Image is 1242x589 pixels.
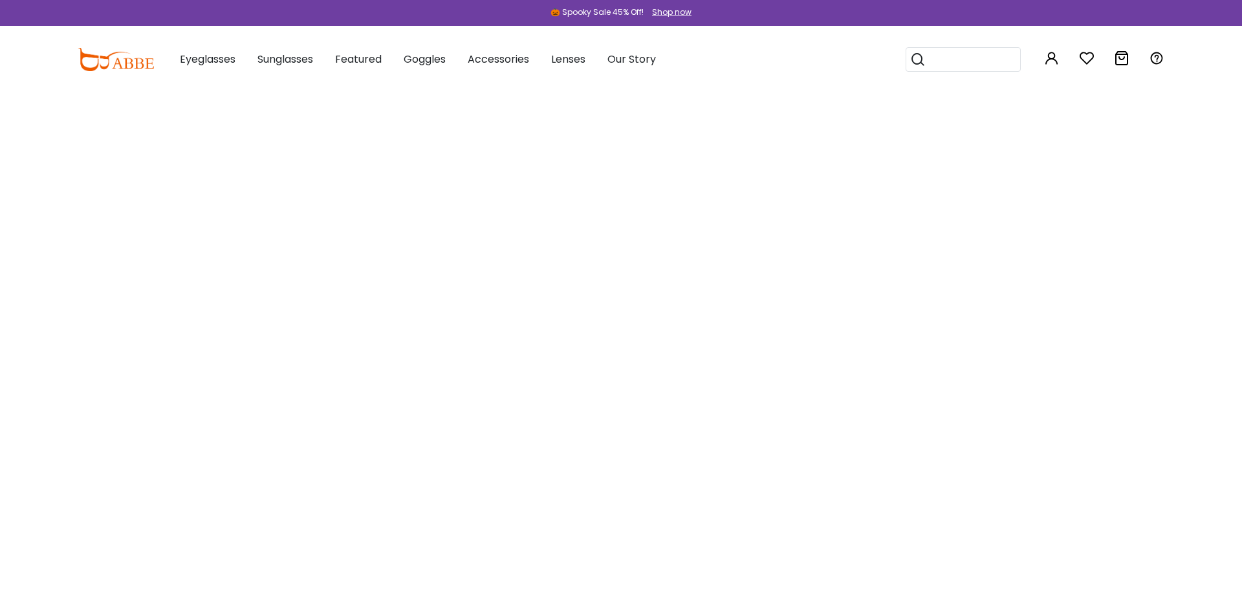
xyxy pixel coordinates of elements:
[78,48,154,71] img: abbeglasses.com
[550,6,644,18] div: 🎃 Spooky Sale 45% Off!
[257,52,313,67] span: Sunglasses
[646,6,692,17] a: Shop now
[652,6,692,18] div: Shop now
[335,52,382,67] span: Featured
[468,52,529,67] span: Accessories
[551,52,585,67] span: Lenses
[404,52,446,67] span: Goggles
[607,52,656,67] span: Our Story
[180,52,235,67] span: Eyeglasses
